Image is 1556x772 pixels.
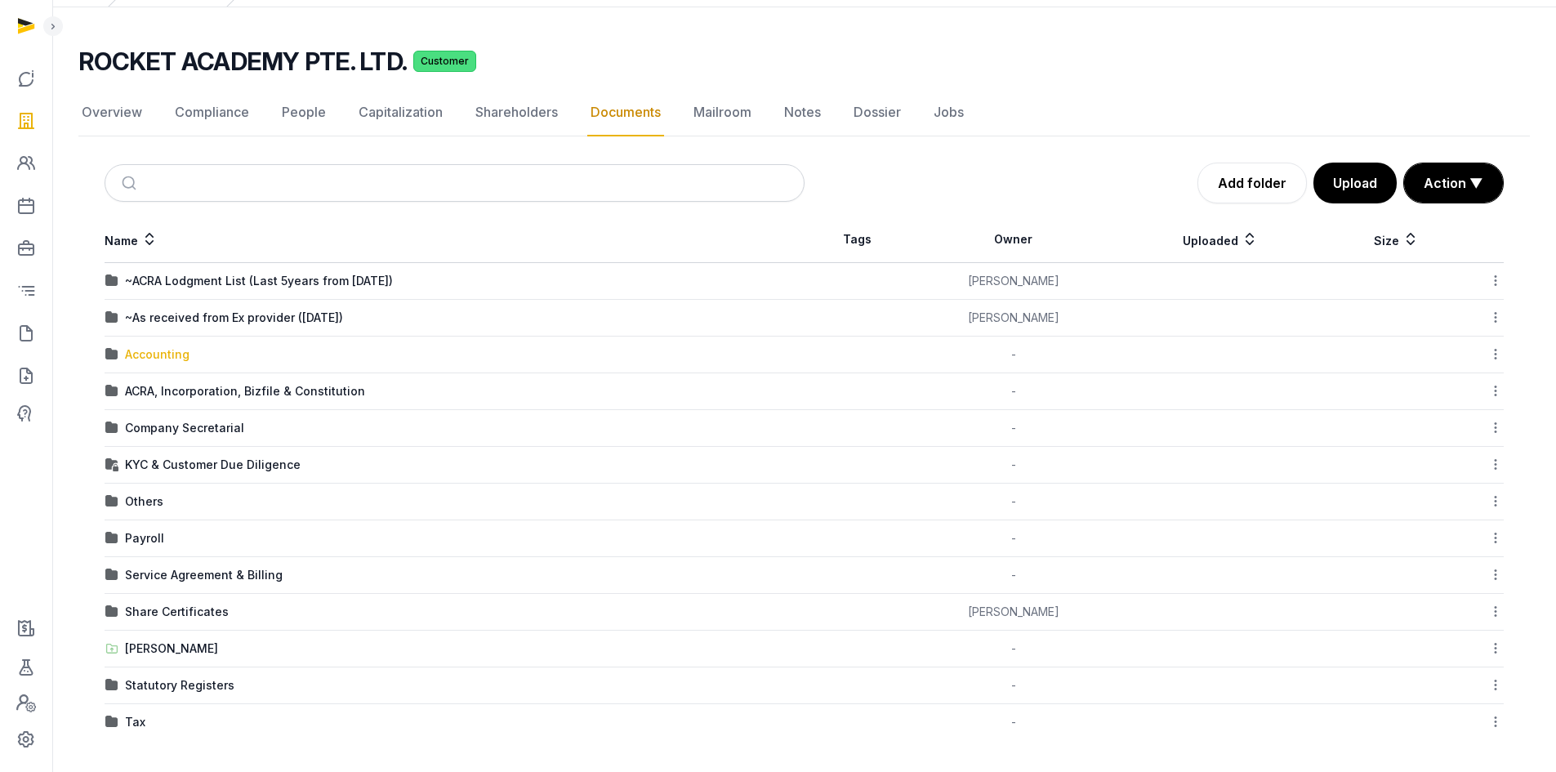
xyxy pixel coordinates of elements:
[125,530,164,547] div: Payroll
[1116,216,1325,263] th: Uploaded
[105,274,118,288] img: folder.svg
[1313,163,1397,203] button: Upload
[911,520,1117,557] td: -
[413,51,476,72] span: Customer
[279,89,329,136] a: People
[78,89,1530,136] nav: Tabs
[105,679,118,692] img: folder.svg
[105,216,805,263] th: Name
[125,567,283,583] div: Service Agreement & Billing
[781,89,824,136] a: Notes
[690,89,755,136] a: Mailroom
[911,337,1117,373] td: -
[125,677,234,694] div: Statutory Registers
[355,89,446,136] a: Capitalization
[105,422,118,435] img: folder.svg
[105,311,118,324] img: folder.svg
[1325,216,1467,263] th: Size
[1197,163,1307,203] a: Add folder
[911,704,1117,741] td: -
[125,383,365,399] div: ACRA, Incorporation, Bizfile & Constitution
[125,346,189,363] div: Accounting
[125,420,244,436] div: Company Secretarial
[105,716,118,729] img: folder.svg
[911,484,1117,520] td: -
[125,273,393,289] div: ~ACRA Lodgment List (Last 5years from [DATE])
[125,493,163,510] div: Others
[911,300,1117,337] td: [PERSON_NAME]
[105,348,118,361] img: folder.svg
[105,605,118,618] img: folder.svg
[911,410,1117,447] td: -
[125,310,343,326] div: ~As received from Ex provider ([DATE])
[911,373,1117,410] td: -
[805,216,911,263] th: Tags
[125,714,145,730] div: Tax
[911,263,1117,300] td: [PERSON_NAME]
[911,557,1117,594] td: -
[1404,163,1503,203] button: Action ▼
[472,89,561,136] a: Shareholders
[930,89,967,136] a: Jobs
[105,495,118,508] img: folder.svg
[911,631,1117,667] td: -
[125,604,229,620] div: Share Certificates
[911,216,1117,263] th: Owner
[850,89,904,136] a: Dossier
[105,385,118,398] img: folder.svg
[78,47,407,76] h2: ROCKET ACADEMY PTE. LTD.
[105,532,118,545] img: folder.svg
[911,447,1117,484] td: -
[587,89,664,136] a: Documents
[172,89,252,136] a: Compliance
[78,89,145,136] a: Overview
[125,457,301,473] div: KYC & Customer Due Diligence
[105,642,118,655] img: folder-upload.svg
[125,640,218,657] div: [PERSON_NAME]
[105,458,118,471] img: folder-locked-icon.svg
[112,165,150,201] button: Submit
[911,594,1117,631] td: [PERSON_NAME]
[105,569,118,582] img: folder.svg
[911,667,1117,704] td: -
